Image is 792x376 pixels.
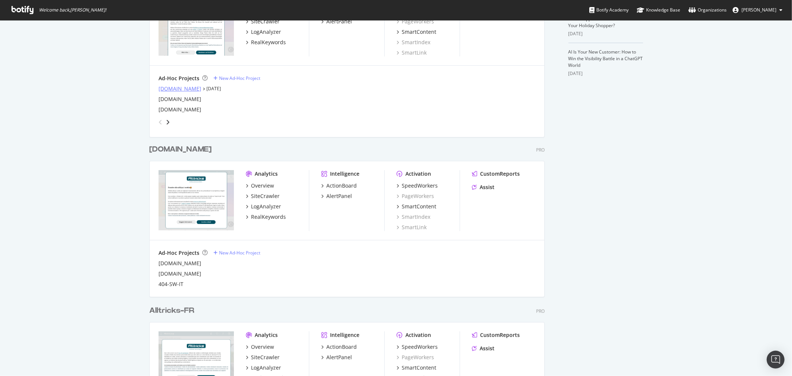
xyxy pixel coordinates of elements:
div: Organizations [688,6,727,14]
div: CustomReports [480,331,520,339]
div: Analytics [255,170,278,178]
div: Pro [536,308,545,314]
a: [DOMAIN_NAME] [159,95,201,103]
a: RealKeywords [246,39,286,46]
a: AlertPanel [321,354,352,361]
div: LogAnalyzer [251,28,281,36]
div: SmartContent [402,28,436,36]
a: Assist [472,345,495,352]
img: alltricks.it [159,170,234,230]
a: SmartIndex [397,213,430,221]
div: Intelligence [330,170,359,178]
a: PageWorkers [397,18,434,25]
div: Alltricks-FR [149,305,194,316]
div: Analytics [255,331,278,339]
div: New Ad-Hoc Project [219,75,260,81]
a: SpeedWorkers [397,343,438,351]
a: New Ad-Hoc Project [214,250,260,256]
div: Assist [480,345,495,352]
a: LogAnalyzer [246,364,281,372]
a: SmartContent [397,203,436,210]
div: SiteCrawler [251,354,280,361]
a: SmartIndex [397,39,430,46]
div: Activation [405,331,431,339]
div: PageWorkers [397,192,434,200]
div: SpeedWorkers [402,343,438,351]
a: CustomReports [472,331,520,339]
div: SiteCrawler [251,192,280,200]
div: Activation [405,170,431,178]
div: Pro [536,147,545,153]
a: RealKeywords [246,213,286,221]
span: Welcome back, [PERSON_NAME] ! [39,7,106,13]
a: SmartLink [397,49,427,56]
div: ActionBoard [326,343,357,351]
div: SmartContent [402,203,436,210]
button: [PERSON_NAME] [727,4,788,16]
div: Assist [480,184,495,191]
a: SmartLink [397,224,427,231]
div: [DATE] [568,70,643,77]
a: LogAnalyzer [246,28,281,36]
div: RealKeywords [251,213,286,221]
span: Cousseau Victor [742,7,776,13]
div: SiteCrawler [251,18,280,25]
div: [DATE] [568,30,643,37]
div: AlertPanel [326,192,352,200]
div: Overview [251,343,274,351]
a: [DOMAIN_NAME] [159,85,201,93]
a: SmartContent [397,28,436,36]
div: Knowledge Base [637,6,680,14]
a: ActionBoard [321,343,357,351]
a: New Ad-Hoc Project [214,75,260,81]
a: [DOMAIN_NAME] [159,106,201,113]
div: ActionBoard [326,182,357,189]
a: [DOMAIN_NAME] [149,144,215,155]
a: Overview [246,182,274,189]
div: AlertPanel [326,18,352,25]
a: What Happens When ChatGPT Is Your Holiday Shopper? [568,16,636,29]
a: ActionBoard [321,182,357,189]
div: LogAnalyzer [251,364,281,372]
a: Overview [246,343,274,351]
div: LogAnalyzer [251,203,281,210]
a: AlertPanel [321,18,352,25]
div: angle-right [165,119,170,126]
div: Open Intercom Messenger [767,351,785,369]
div: RealKeywords [251,39,286,46]
div: Ad-Hoc Projects [159,249,199,257]
a: SiteCrawler [246,192,280,200]
a: [DOMAIN_NAME] [159,270,201,278]
a: SiteCrawler [246,18,280,25]
a: [DOMAIN_NAME] [159,260,201,267]
div: [DOMAIN_NAME] [149,144,212,155]
a: Assist [472,184,495,191]
a: AI Is Your New Customer: How to Win the Visibility Battle in a ChatGPT World [568,49,643,68]
div: Intelligence [330,331,359,339]
a: AlertPanel [321,192,352,200]
div: Ad-Hoc Projects [159,75,199,82]
a: SmartContent [397,364,436,372]
div: angle-left [156,116,165,128]
a: SiteCrawler [246,354,280,361]
a: 404-SW-IT [159,281,183,288]
div: Botify Academy [589,6,629,14]
div: New Ad-Hoc Project [219,250,260,256]
div: SmartContent [402,364,436,372]
a: LogAnalyzer [246,203,281,210]
a: PageWorkers [397,354,434,361]
div: SpeedWorkers [402,182,438,189]
a: SpeedWorkers [397,182,438,189]
a: [DATE] [206,85,221,92]
div: CustomReports [480,170,520,178]
a: Alltricks-FR [149,305,197,316]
